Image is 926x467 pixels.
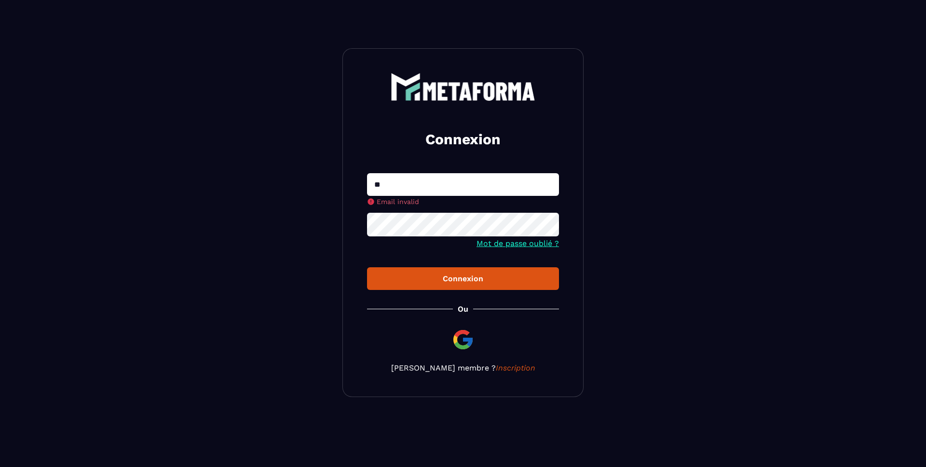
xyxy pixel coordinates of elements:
div: Connexion [375,274,551,283]
button: Connexion [367,267,559,290]
span: Email invalid [377,198,419,206]
h2: Connexion [379,130,547,149]
img: google [451,328,475,351]
a: Inscription [496,363,535,372]
a: Mot de passe oublié ? [477,239,559,248]
img: logo [391,73,535,101]
a: logo [367,73,559,101]
p: [PERSON_NAME] membre ? [367,363,559,372]
p: Ou [458,304,468,314]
